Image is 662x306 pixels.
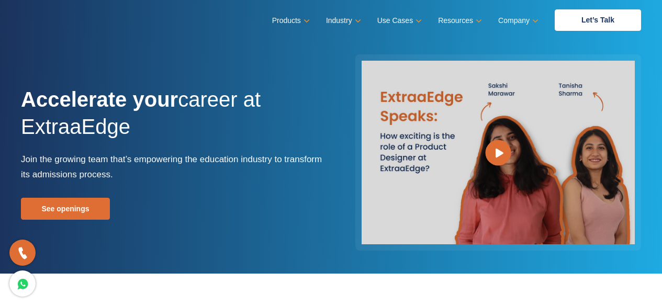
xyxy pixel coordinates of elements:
[21,198,110,220] a: See openings
[272,13,308,28] a: Products
[498,13,536,28] a: Company
[21,152,323,182] p: Join the growing team that’s empowering the education industry to transform its admissions process.
[438,13,480,28] a: Resources
[21,88,178,111] strong: Accelerate your
[21,86,323,152] h1: career at ExtraaEdge
[377,13,420,28] a: Use Cases
[555,9,641,31] a: Let’s Talk
[326,13,359,28] a: Industry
